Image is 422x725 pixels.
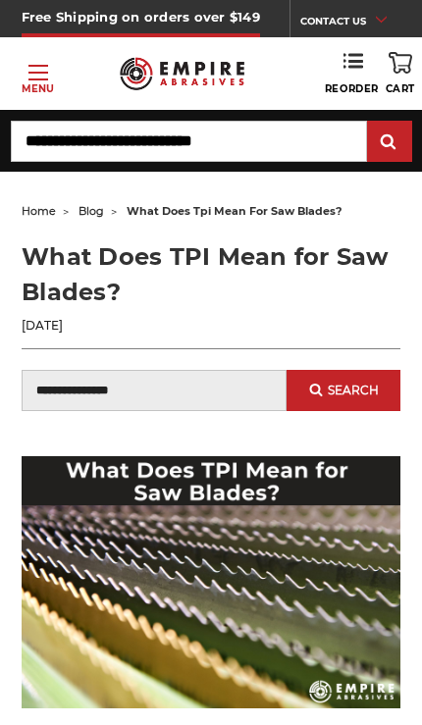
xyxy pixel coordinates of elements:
button: Search [287,370,400,411]
a: CONTACT US [300,10,401,37]
h1: What Does TPI Mean for Saw Blades? [22,239,400,310]
img: What does TPI mean for saw blades? Blog post header from Empire Abrasives [22,456,400,708]
p: Menu [22,81,54,96]
p: [DATE] [22,317,400,335]
a: Reorder [325,52,379,95]
span: Reorder [325,82,379,95]
span: Search [328,384,379,397]
input: Submit [370,123,409,162]
a: blog [79,204,104,218]
img: Empire Abrasives [120,49,245,98]
a: Cart [386,52,415,95]
a: home [22,204,56,218]
span: Toggle menu [28,72,48,74]
span: what does tpi mean for saw blades? [127,204,342,218]
span: Cart [386,82,415,95]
